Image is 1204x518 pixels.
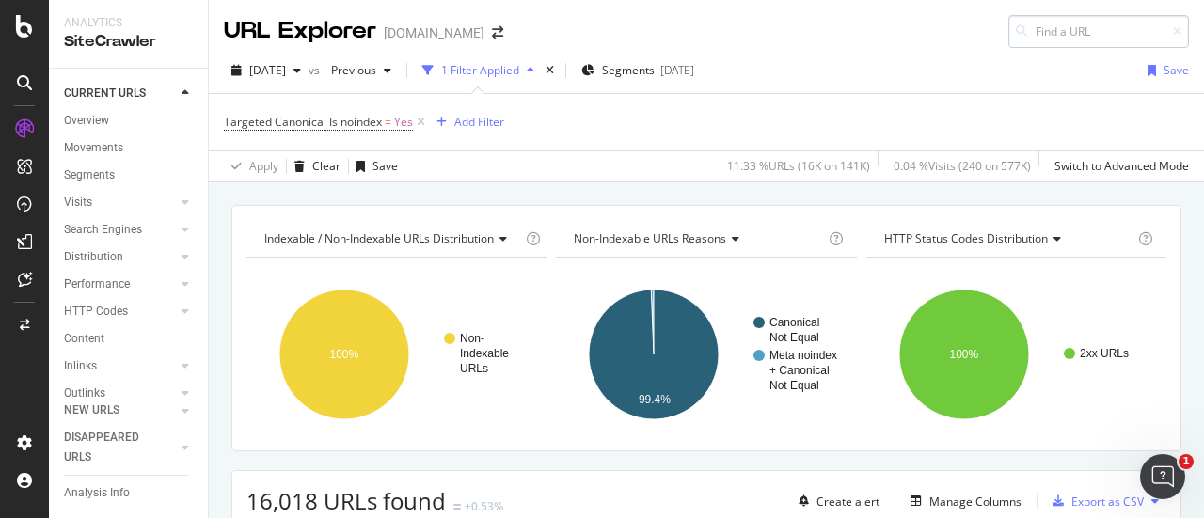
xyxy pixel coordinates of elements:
[64,275,176,294] a: Performance
[429,111,504,133] button: Add Filter
[64,193,92,212] div: Visits
[372,158,398,174] div: Save
[727,158,870,174] div: 11.33 % URLs ( 16K on 141K )
[1054,158,1189,174] div: Switch to Advanced Mode
[64,356,176,376] a: Inlinks
[574,230,726,246] span: Non-Indexable URLs Reasons
[791,486,879,516] button: Create alert
[1164,62,1189,78] div: Save
[949,348,978,361] text: 100%
[453,504,461,510] img: Equal
[384,24,484,42] div: [DOMAIN_NAME]
[64,138,123,158] div: Movements
[492,26,503,39] div: arrow-right-arrow-left
[1008,15,1189,48] input: Find a URL
[460,362,488,375] text: URLs
[64,15,193,31] div: Analytics
[884,230,1048,246] span: HTTP Status Codes Distribution
[602,62,655,78] span: Segments
[309,62,324,78] span: vs
[1140,454,1185,499] iframe: Intercom live chat
[64,428,159,467] div: DISAPPEARED URLS
[1140,55,1189,86] button: Save
[460,347,509,360] text: Indexable
[64,400,176,420] a: NEW URLS
[64,220,142,240] div: Search Engines
[929,494,1022,510] div: Manage Columns
[1080,347,1129,360] text: 2xx URLs
[64,84,146,103] div: CURRENT URLS
[64,428,176,467] a: DISAPPEARED URLS
[1071,494,1144,510] div: Export as CSV
[441,62,519,78] div: 1 Filter Applied
[1045,486,1144,516] button: Export as CSV
[64,165,115,185] div: Segments
[415,55,542,86] button: 1 Filter Applied
[324,55,399,86] button: Previous
[660,62,694,78] div: [DATE]
[64,483,130,503] div: Analysis Info
[639,393,671,406] text: 99.4%
[64,302,128,322] div: HTTP Codes
[64,84,176,103] a: CURRENT URLS
[64,220,176,240] a: Search Engines
[64,111,195,131] a: Overview
[249,158,278,174] div: Apply
[64,329,104,349] div: Content
[460,332,484,345] text: Non-
[542,61,558,80] div: times
[769,331,819,344] text: Not Equal
[769,349,837,362] text: Meta noindex
[64,31,193,53] div: SiteCrawler
[324,62,376,78] span: Previous
[454,114,504,130] div: Add Filter
[312,158,341,174] div: Clear
[64,483,195,503] a: Analysis Info
[903,490,1022,512] button: Manage Columns
[769,379,819,392] text: Not Equal
[64,138,195,158] a: Movements
[394,109,413,135] span: Yes
[249,62,286,78] span: 2025 Aug. 25th
[64,111,109,131] div: Overview
[261,224,522,254] h4: Indexable / Non-Indexable URLs Distribution
[465,498,503,514] div: +0.53%
[64,400,119,420] div: NEW URLS
[64,193,176,212] a: Visits
[866,273,1162,436] svg: A chart.
[385,114,391,130] span: =
[224,55,309,86] button: [DATE]
[287,151,341,181] button: Clear
[894,158,1031,174] div: 0.04 % Visits ( 240 on 577K )
[64,165,195,185] a: Segments
[330,348,359,361] text: 100%
[64,329,195,349] a: Content
[264,230,494,246] span: Indexable / Non-Indexable URLs distribution
[769,364,830,377] text: + Canonical
[64,247,123,267] div: Distribution
[224,114,382,130] span: Targeted Canonical Is noindex
[64,275,130,294] div: Performance
[64,247,176,267] a: Distribution
[64,302,176,322] a: HTTP Codes
[224,151,278,181] button: Apply
[246,485,446,516] span: 16,018 URLs found
[1047,151,1189,181] button: Switch to Advanced Mode
[64,356,97,376] div: Inlinks
[1179,454,1194,469] span: 1
[816,494,879,510] div: Create alert
[880,224,1134,254] h4: HTTP Status Codes Distribution
[556,273,851,436] svg: A chart.
[64,384,176,403] a: Outlinks
[574,55,702,86] button: Segments[DATE]
[349,151,398,181] button: Save
[769,316,819,329] text: Canonical
[224,15,376,47] div: URL Explorer
[64,384,105,403] div: Outlinks
[246,273,542,436] svg: A chart.
[570,224,824,254] h4: Non-Indexable URLs Reasons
